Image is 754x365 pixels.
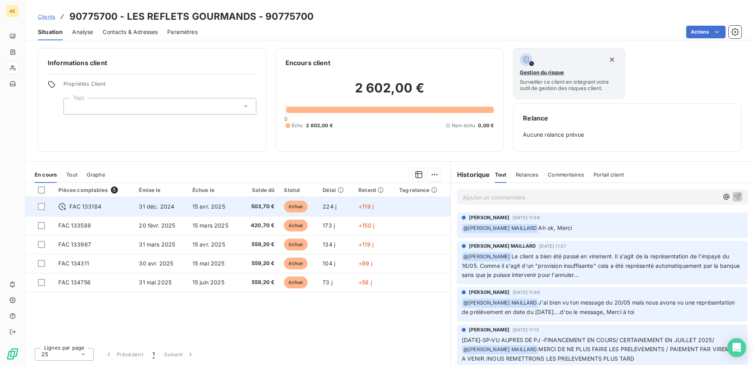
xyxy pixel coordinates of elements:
[358,260,372,267] span: +89 j
[72,28,93,36] span: Analyse
[69,9,314,24] h3: 90775700 - LES REFLETS GOURMANDS - 90775700
[245,222,274,230] span: 420,70 €
[58,222,91,229] span: FAC 133588
[323,241,335,248] span: 134 j
[520,69,564,75] span: Gestion du risque
[462,253,742,278] span: Le client a bien été passé en virement. Il s'agit de la représentation de l'impayé du 16/05. Comm...
[245,187,274,193] div: Solde dû
[66,171,77,178] span: Tout
[523,131,732,139] span: Aucune relance prévue
[727,338,746,357] div: Open Intercom Messenger
[6,348,19,360] img: Logo LeanPay
[292,122,303,129] span: Échu
[478,122,494,129] span: 0,00 €
[58,241,91,248] span: FAC 133967
[245,278,274,286] span: 559,20 €
[520,79,618,91] span: Surveiller ce client en intégrant votre outil de gestion des risques client.
[462,345,538,354] span: @ [PERSON_NAME] MAILLARD
[139,187,183,193] div: Émise le
[462,252,511,262] span: @ [PERSON_NAME]
[306,122,333,129] span: 2 602,00 €
[399,187,446,193] div: Tag relance
[523,113,732,123] h6: Relance
[286,58,330,68] h6: Encours client
[451,170,490,179] h6: Historique
[284,277,308,288] span: échue
[286,80,494,104] h2: 2 602,00 €
[358,222,374,229] span: +150 j
[323,203,336,210] span: 224 j
[63,81,256,92] span: Propriétés Client
[358,203,373,210] span: +119 j
[284,258,308,269] span: échue
[284,220,308,231] span: échue
[139,241,175,248] span: 31 mars 2025
[495,171,507,178] span: Tout
[69,203,101,211] span: FAC 133184
[148,346,159,363] button: 1
[38,28,63,36] span: Situation
[462,346,743,362] span: MERCI DE NE PLUS FAIRE LES PRELEVEMENTS / PAIEMENT PAR VIREMENT A VENIR /NOUS REMETTRONS LES PREL...
[48,58,256,68] h6: Informations client
[192,187,236,193] div: Échue le
[245,241,274,248] span: 559,20 €
[358,241,373,248] span: +119 j
[462,337,714,343] span: [DATE]-SP-VU AUPRES DE PJ -FINANCEMENT EN COURS/ CERTAINEMENT EN JUILLET 2025/
[513,215,540,220] span: [DATE] 11:58
[153,350,155,358] span: 1
[462,224,538,233] span: @ [PERSON_NAME] MAILLARD
[284,201,308,213] span: échue
[538,224,572,231] span: Ah ok, Merci
[469,326,510,333] span: [PERSON_NAME]
[192,203,225,210] span: 15 avr. 2025
[516,171,538,178] span: Relances
[192,222,228,229] span: 15 mars 2025
[469,214,510,221] span: [PERSON_NAME]
[103,28,158,36] span: Contacts & Adresses
[593,171,624,178] span: Portail client
[462,299,538,308] span: @ [PERSON_NAME] MAILLARD
[469,289,510,296] span: [PERSON_NAME]
[38,13,55,21] a: Clients
[452,122,475,129] span: Non-échu
[284,187,313,193] div: Statut
[548,171,584,178] span: Commentaires
[58,260,89,267] span: FAC 134311
[245,260,274,267] span: 559,20 €
[469,243,536,250] span: [PERSON_NAME] MAILLARD
[70,103,77,110] input: Ajouter une valeur
[159,346,199,363] button: Suivant
[686,26,726,38] button: Actions
[58,186,129,194] div: Pièces comptables
[87,171,105,178] span: Graphe
[35,171,57,178] span: En cours
[6,5,19,17] div: AE
[38,13,55,20] span: Clients
[139,222,175,229] span: 20 févr. 2025
[192,260,225,267] span: 15 mai 2025
[192,241,225,248] span: 15 avr. 2025
[167,28,198,36] span: Paramètres
[323,279,332,286] span: 73 j
[41,350,48,358] span: 25
[513,290,540,295] span: [DATE] 11:46
[192,279,224,286] span: 15 juin 2025
[139,260,173,267] span: 30 avr. 2025
[462,299,736,315] span: J'ai bien vu ton message du 20/05 mais nous avons vu une représentation de prélèvement en date du...
[284,116,287,122] span: 0
[539,244,566,248] span: [DATE] 11:57
[111,186,118,194] span: 5
[323,222,335,229] span: 173 j
[58,279,91,286] span: FAC 134756
[513,48,625,99] button: Gestion du risqueSurveiller ce client en intégrant votre outil de gestion des risques client.
[139,279,172,286] span: 31 mai 2025
[358,279,372,286] span: +58 j
[245,203,274,211] span: 503,70 €
[358,187,390,193] div: Retard
[284,239,308,250] span: échue
[323,187,349,193] div: Délai
[139,203,174,210] span: 31 déc. 2024
[323,260,335,267] span: 104 j
[513,327,539,332] span: [DATE] 11:15
[100,346,148,363] button: Précédent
